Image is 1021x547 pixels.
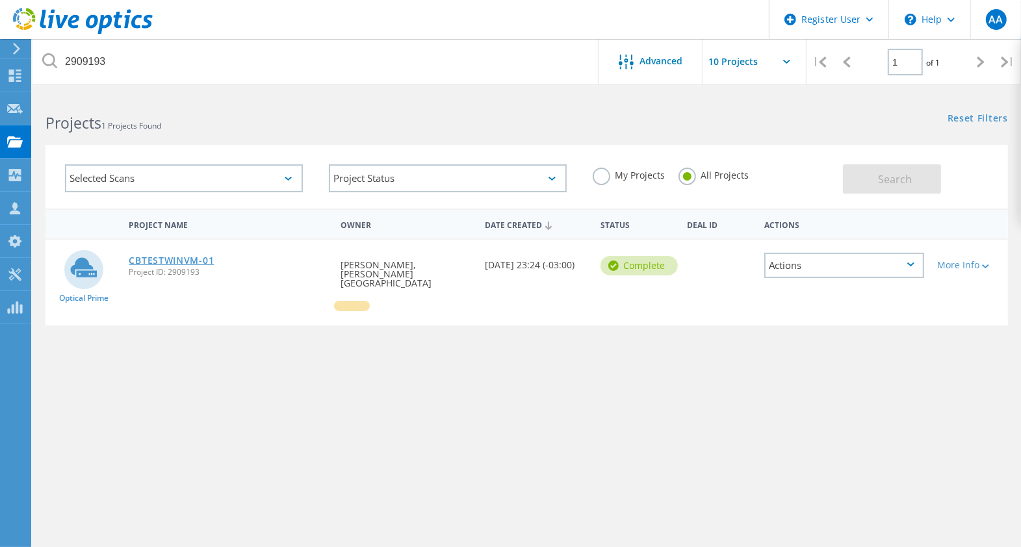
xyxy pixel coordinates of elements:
div: | [994,39,1021,85]
a: CBTESTWINVM-01 [129,256,214,265]
div: [PERSON_NAME], [PERSON_NAME][GEOGRAPHIC_DATA] [334,240,478,301]
div: Deal Id [680,212,757,236]
div: Project Status [329,164,567,192]
input: Search projects by name, owner, ID, company, etc [32,39,599,84]
div: Status [594,212,680,236]
span: Project ID: 2909193 [129,268,328,276]
div: Project Name [122,212,334,236]
a: Live Optics Dashboard [13,27,153,36]
div: More Info [937,261,1001,270]
span: Advanced [640,57,683,66]
button: Search [843,164,941,194]
span: 1 Projects Found [101,120,161,131]
div: | [807,39,833,85]
label: My Projects [593,168,666,180]
label: All Projects [679,168,749,180]
span: of 1 [926,57,940,68]
div: Actions [764,253,925,278]
div: [DATE] 23:24 (-03:00) [478,240,594,283]
span: AA [989,14,1003,25]
div: Complete [601,256,678,275]
span: Search [878,172,912,186]
div: Date Created [478,212,594,236]
b: Projects [45,112,101,133]
div: Selected Scans [65,164,303,192]
a: Reset Filters [948,114,1008,125]
div: Actions [758,212,931,236]
div: Owner [334,212,478,236]
svg: \n [905,14,916,25]
span: Optical Prime [59,294,109,302]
